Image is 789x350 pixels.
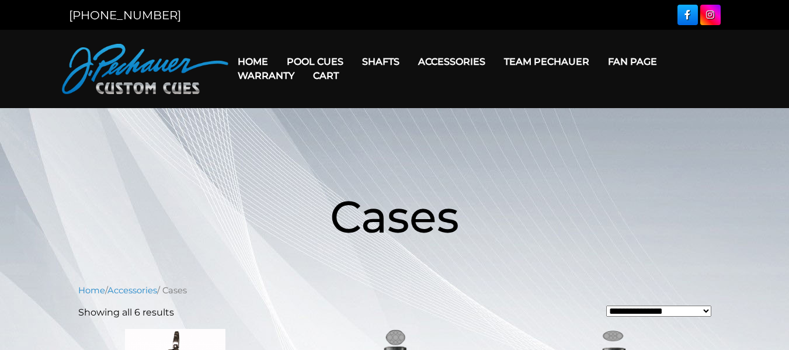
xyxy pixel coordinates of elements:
[304,61,348,91] a: Cart
[330,189,459,244] span: Cases
[107,285,157,296] a: Accessories
[409,47,495,77] a: Accessories
[228,47,277,77] a: Home
[69,8,181,22] a: [PHONE_NUMBER]
[353,47,409,77] a: Shafts
[78,284,711,297] nav: Breadcrumb
[599,47,666,77] a: Fan Page
[78,306,174,320] p: Showing all 6 results
[78,285,105,296] a: Home
[606,306,711,317] select: Shop order
[62,44,228,94] img: Pechauer Custom Cues
[495,47,599,77] a: Team Pechauer
[228,61,304,91] a: Warranty
[277,47,353,77] a: Pool Cues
